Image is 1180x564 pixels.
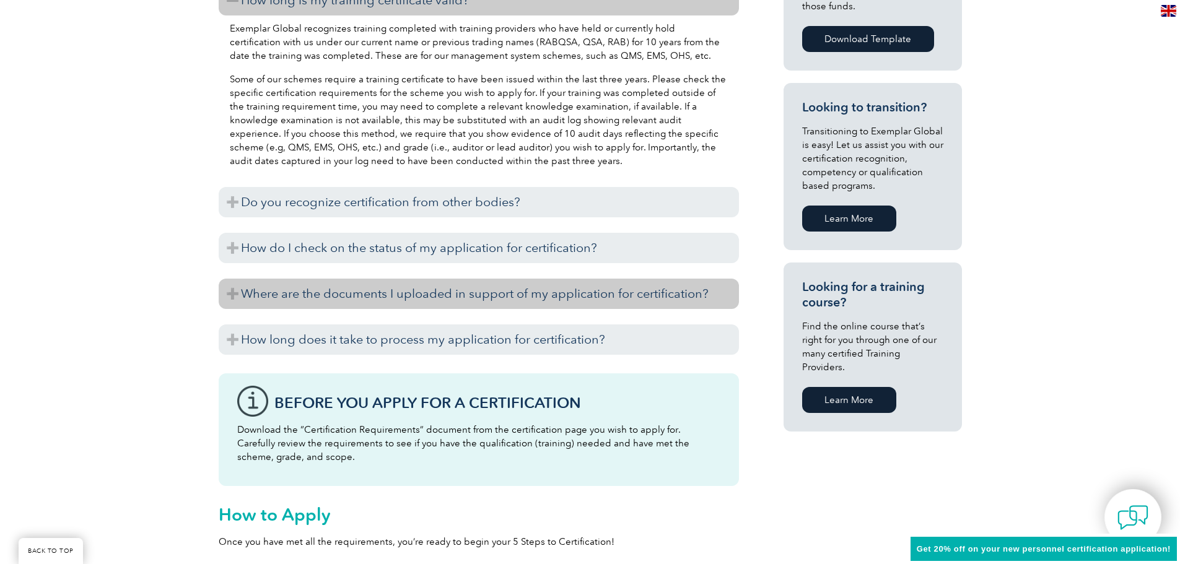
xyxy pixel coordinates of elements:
[802,319,943,374] p: Find the online course that’s right for you through one of our many certified Training Providers.
[219,535,739,549] p: Once you have met all the requirements, you’re ready to begin your 5 Steps to Certification!
[219,279,739,309] h3: Where are the documents I uploaded in support of my application for certification?
[802,387,896,413] a: Learn More
[219,233,739,263] h3: How do I check on the status of my application for certification?
[219,324,739,355] h3: How long does it take to process my application for certification?
[237,423,720,464] p: Download the “Certification Requirements” document from the certification page you wish to apply ...
[802,26,934,52] a: Download Template
[802,100,943,115] h3: Looking to transition?
[219,187,739,217] h3: Do you recognize certification from other bodies?
[1117,502,1148,533] img: contact-chat.png
[219,505,739,524] h2: How to Apply
[230,22,728,63] p: Exemplar Global recognizes training completed with training providers who have held or currently ...
[802,206,896,232] a: Learn More
[802,279,943,310] h3: Looking for a training course?
[1161,5,1176,17] img: en
[274,395,720,410] h3: Before You Apply For a Certification
[230,72,728,168] p: Some of our schemes require a training certificate to have been issued within the last three year...
[19,538,83,564] a: BACK TO TOP
[917,544,1171,553] span: Get 20% off on your new personnel certification application!
[802,124,943,193] p: Transitioning to Exemplar Global is easy! Let us assist you with our certification recognition, c...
